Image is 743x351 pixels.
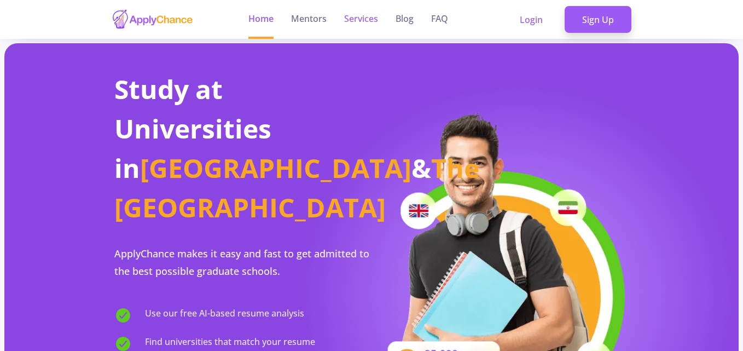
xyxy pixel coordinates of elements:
[502,6,560,33] a: Login
[565,6,631,33] a: Sign Up
[411,150,431,186] span: &
[114,71,271,186] span: Study at Universities in
[145,307,304,324] span: Use our free AI-based resume analysis
[140,150,411,186] span: [GEOGRAPHIC_DATA]
[114,247,369,278] span: ApplyChance makes it easy and fast to get admitted to the best possible graduate schools.
[112,9,194,30] img: applychance logo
